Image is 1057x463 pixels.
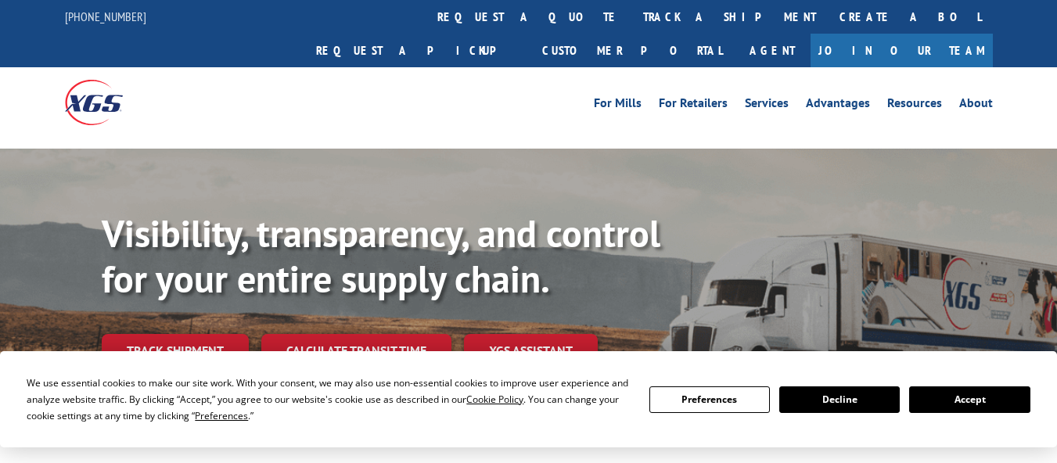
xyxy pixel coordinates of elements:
[102,209,660,303] b: Visibility, transparency, and control for your entire supply chain.
[745,97,789,114] a: Services
[594,97,642,114] a: For Mills
[649,386,770,413] button: Preferences
[659,97,728,114] a: For Retailers
[806,97,870,114] a: Advantages
[887,97,942,114] a: Resources
[304,34,530,67] a: Request a pickup
[102,334,249,367] a: Track shipment
[779,386,900,413] button: Decline
[464,334,598,368] a: XGS ASSISTANT
[734,34,811,67] a: Agent
[466,393,523,406] span: Cookie Policy
[811,34,993,67] a: Join Our Team
[261,334,451,368] a: Calculate transit time
[27,375,630,424] div: We use essential cookies to make our site work. With your consent, we may also use non-essential ...
[959,97,993,114] a: About
[195,409,248,422] span: Preferences
[909,386,1030,413] button: Accept
[530,34,734,67] a: Customer Portal
[65,9,146,24] a: [PHONE_NUMBER]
